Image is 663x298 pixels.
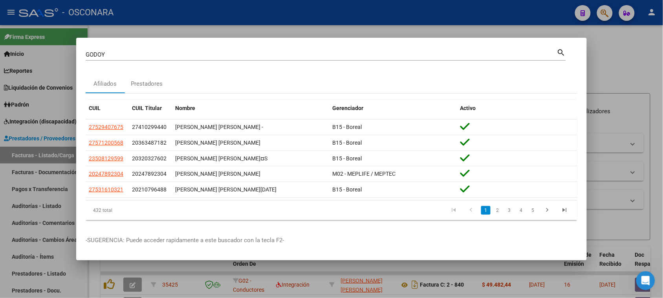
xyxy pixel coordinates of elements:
[175,185,326,194] div: [PERSON_NAME] [PERSON_NAME][DATE]
[515,204,527,217] li: page 4
[636,271,655,290] iframe: Intercom live chat
[480,204,492,217] li: page 1
[492,204,504,217] li: page 2
[329,100,457,117] datatable-header-cell: Gerenciador
[481,206,491,215] a: 1
[447,206,462,215] a: go to first page
[516,206,526,215] a: 4
[172,100,329,117] datatable-header-cell: Nombre
[89,186,123,193] span: 27531610321
[86,201,183,220] div: 432 total
[464,206,479,215] a: go to previous page
[332,105,363,111] span: Gerenciador
[332,186,362,193] span: B15 - Boreal
[89,155,123,162] span: 23508129599
[527,204,539,217] li: page 5
[129,100,172,117] datatable-header-cell: CUIL Titular
[132,124,167,130] span: 27410299440
[504,204,515,217] li: page 3
[175,138,326,147] div: [PERSON_NAME] [PERSON_NAME]
[86,100,129,117] datatable-header-cell: CUIL
[557,47,566,57] mat-icon: search
[175,154,326,163] div: [PERSON_NAME] [PERSON_NAME]¤S
[175,123,326,132] div: [PERSON_NAME] [PERSON_NAME] -
[131,79,163,88] div: Prestadores
[132,186,167,193] span: 20210796488
[132,105,162,111] span: CUIL Titular
[132,140,167,146] span: 20363487182
[132,155,167,162] span: 20320327602
[86,236,577,245] p: -SUGERENCIA: Puede acceder rapidamente a este buscador con la tecla F2-
[175,169,326,178] div: [PERSON_NAME] [PERSON_NAME]
[332,155,362,162] span: B15 - Boreal
[89,140,123,146] span: 27571200568
[528,206,538,215] a: 5
[540,206,555,215] a: go to next page
[493,206,502,215] a: 2
[332,124,362,130] span: B15 - Boreal
[505,206,514,215] a: 3
[89,105,101,111] span: CUIL
[332,140,362,146] span: B15 - Boreal
[460,105,476,111] span: Activo
[132,171,167,177] span: 20247892304
[175,105,195,111] span: Nombre
[94,79,117,88] div: Afiliados
[332,171,396,177] span: M02 - MEPLIFE / MEPTEC
[557,206,572,215] a: go to last page
[457,100,577,117] datatable-header-cell: Activo
[89,171,123,177] span: 20247892304
[89,124,123,130] span: 27529407675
